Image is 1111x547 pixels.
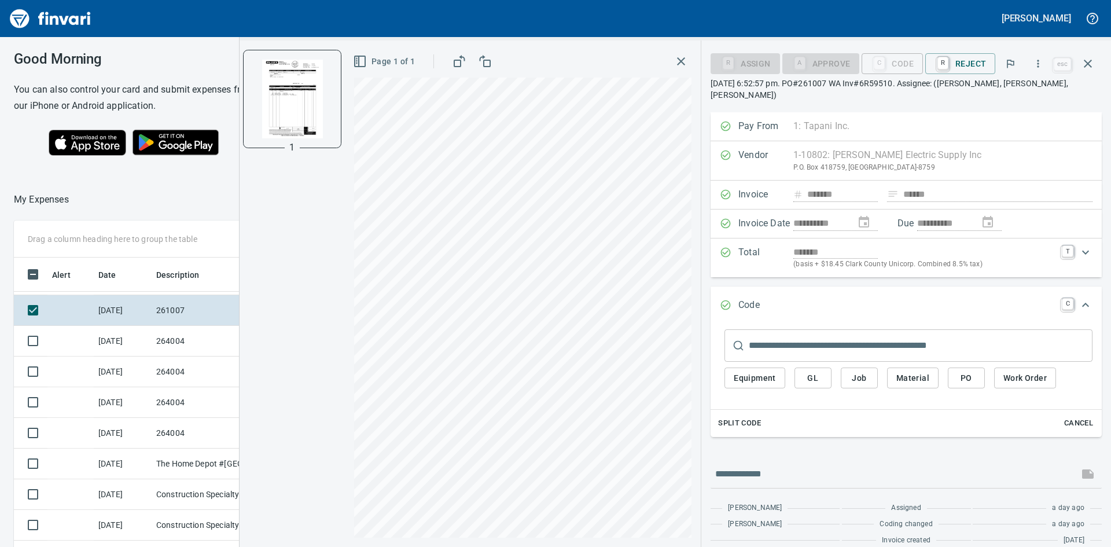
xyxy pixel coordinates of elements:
[152,418,256,449] td: 264004
[728,502,782,514] span: [PERSON_NAME]
[94,387,152,418] td: [DATE]
[52,268,86,282] span: Alert
[253,60,332,138] img: Page 1
[14,51,260,67] h3: Good Morning
[152,326,256,357] td: 264004
[887,368,939,389] button: Material
[793,259,1055,270] p: (basis + $18.45 Clark County Unicorp. Combined 8.5% tax)
[152,479,256,510] td: Construction Specialty Longview [GEOGRAPHIC_DATA]
[1052,519,1084,530] span: a day ago
[880,519,932,530] span: Coding changed
[156,268,200,282] span: Description
[711,287,1102,325] div: Expand
[52,268,71,282] span: Alert
[14,193,69,207] p: My Expenses
[1051,50,1102,78] span: Close invoice
[935,54,986,74] span: Reject
[1062,298,1073,310] a: C
[152,510,256,541] td: Construction Specialty Longview [GEOGRAPHIC_DATA]
[94,326,152,357] td: [DATE]
[94,479,152,510] td: [DATE]
[711,58,779,68] div: Assign
[711,238,1102,277] div: Expand
[804,371,822,386] span: GL
[94,510,152,541] td: [DATE]
[152,387,256,418] td: 264004
[98,268,131,282] span: Date
[957,371,976,386] span: PO
[925,53,995,74] button: RReject
[94,449,152,479] td: [DATE]
[355,54,415,69] span: Page 1 of 1
[850,371,869,386] span: Job
[28,233,197,245] p: Drag a column heading here to group the table
[152,357,256,387] td: 264004
[94,357,152,387] td: [DATE]
[1062,245,1073,257] a: T
[49,130,126,156] img: Download on the App Store
[1003,371,1047,386] span: Work Order
[1064,535,1084,546] span: [DATE]
[1063,417,1094,430] span: Cancel
[738,298,793,313] p: Code
[882,535,930,546] span: Invoice created
[14,193,69,207] nav: breadcrumb
[782,58,860,68] div: Coding Required
[1052,502,1084,514] span: a day ago
[711,78,1102,101] p: [DATE] 6:52:57 pm. PO#261007 WA Inv#6R59510. Assignee: ([PERSON_NAME], [PERSON_NAME], [PERSON_NAME])
[718,417,761,430] span: Split Code
[999,9,1074,27] button: [PERSON_NAME]
[998,51,1023,76] button: Flag
[94,418,152,449] td: [DATE]
[98,268,116,282] span: Date
[841,368,878,389] button: Job
[994,368,1056,389] button: Work Order
[156,268,215,282] span: Description
[724,368,785,389] button: Equipment
[1054,58,1071,71] a: esc
[1025,51,1051,76] button: More
[289,141,295,155] p: 1
[715,414,764,432] button: Split Code
[7,5,94,32] img: Finvari
[794,368,832,389] button: GL
[351,51,420,72] button: Page 1 of 1
[937,57,948,69] a: R
[94,295,152,326] td: [DATE]
[728,519,782,530] span: [PERSON_NAME]
[711,325,1102,437] div: Expand
[1060,414,1097,432] button: Cancel
[126,123,226,161] img: Get it on Google Play
[1002,12,1071,24] h5: [PERSON_NAME]
[1074,460,1102,488] span: This records your message into the invoice and notifies anyone mentioned
[896,371,929,386] span: Material
[862,58,923,68] div: Code
[152,449,256,479] td: The Home Depot #[GEOGRAPHIC_DATA]
[734,371,776,386] span: Equipment
[152,295,256,326] td: 261007
[948,368,985,389] button: PO
[14,82,260,114] h6: You can also control your card and submit expenses from our iPhone or Android application.
[738,245,793,270] p: Total
[891,502,921,514] span: Assigned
